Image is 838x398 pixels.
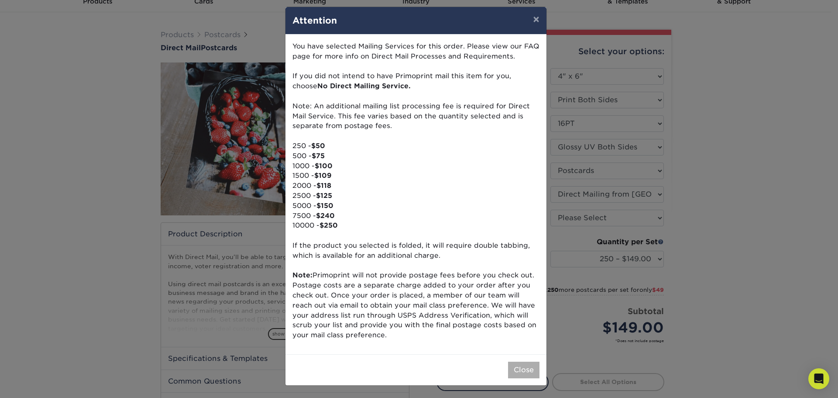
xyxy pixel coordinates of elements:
[314,171,332,180] strong: $109
[316,211,335,220] strong: $240
[292,271,313,279] strong: Note:
[317,82,411,90] strong: No Direct Mailing Service.
[311,142,325,150] strong: $50
[319,221,338,229] strong: $250
[316,181,331,190] strong: $118
[316,201,333,210] strong: $150
[526,7,546,31] button: ×
[315,162,333,170] strong: $100
[292,42,539,340] p: You have selected Mailing Services for this order. Please view our FAQ page for more info on Dire...
[508,362,539,378] button: Close
[808,368,829,389] div: Open Intercom Messenger
[292,14,539,27] h4: Attention
[312,152,325,160] strong: $75
[316,191,332,200] strong: $125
